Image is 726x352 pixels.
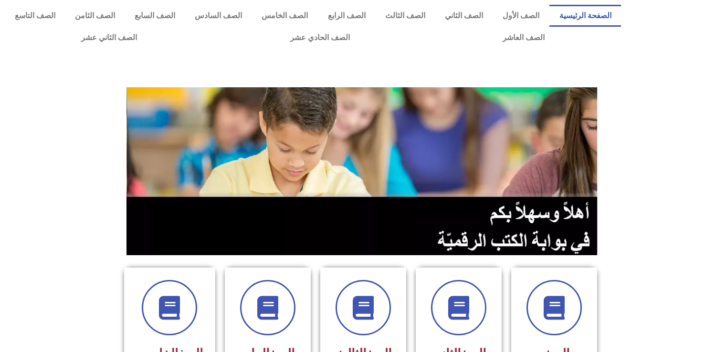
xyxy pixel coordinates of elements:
a: الصف الخامس [252,5,318,27]
a: الصف الثاني عشر [5,27,213,49]
a: الصف الأول [493,5,549,27]
a: الصفحة الرئيسية [549,5,621,27]
a: الصف العاشر [426,27,621,49]
a: الصف الرابع [318,5,375,27]
a: الصف الحادي عشر [213,27,426,49]
a: الصف الثامن [65,5,125,27]
a: الصف الثاني [435,5,493,27]
a: الصف الثالث [375,5,435,27]
a: الصف التاسع [5,5,65,27]
a: الصف السابع [125,5,185,27]
a: الصف السادس [185,5,252,27]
